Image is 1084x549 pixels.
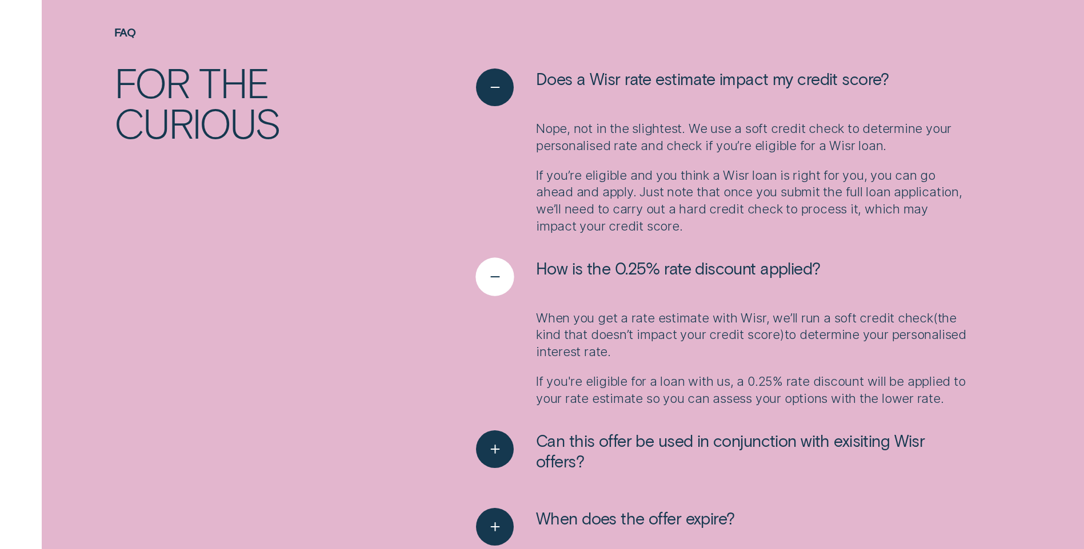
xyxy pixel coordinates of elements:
[476,508,735,546] button: See more
[536,310,970,361] p: When you get a rate estimate with Wisr, we’ll run a soft credit check the kind that doesn’t impac...
[536,68,889,89] span: Does a Wisr rate estimate impact my credit score?
[536,167,970,236] p: If you’re eligible and you think a Wisr loan is right for you, you can go ahead and apply. Just n...
[780,327,785,342] span: )
[536,430,970,471] span: Can this offer be used in conjunction with exisiting Wisr offers?
[476,430,970,471] button: See more
[114,26,391,39] h4: FAQ
[476,258,821,296] button: See less
[476,68,889,106] button: See less
[536,120,970,155] p: Nope, not in the slightest. We use a soft credit check to determine your personalised rate and ch...
[536,508,734,528] span: When does the offer expire?
[114,62,391,143] h2: For the curious
[536,373,970,407] p: If you're eligible for a loan with us, a 0.25% rate discount will be applied to your rate estimat...
[536,258,821,278] span: How is the 0.25% rate discount applied?
[933,310,938,325] span: (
